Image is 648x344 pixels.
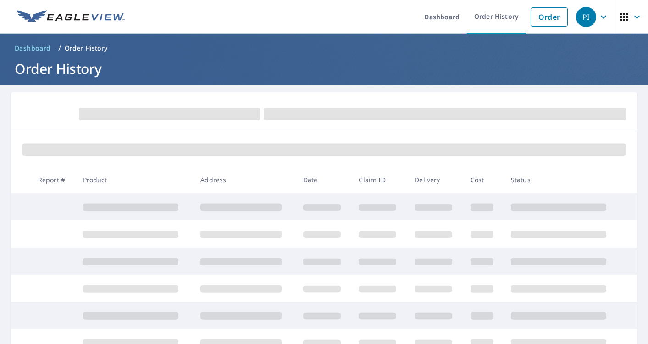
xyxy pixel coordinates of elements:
[193,166,296,193] th: Address
[17,10,125,24] img: EV Logo
[15,44,51,53] span: Dashboard
[531,7,568,27] a: Order
[463,166,504,193] th: Cost
[31,166,76,193] th: Report #
[407,166,463,193] th: Delivery
[296,166,352,193] th: Date
[11,41,55,56] a: Dashboard
[76,166,194,193] th: Product
[11,59,637,78] h1: Order History
[58,43,61,54] li: /
[504,166,621,193] th: Status
[576,7,596,27] div: PI
[351,166,407,193] th: Claim ID
[11,41,637,56] nav: breadcrumb
[65,44,108,53] p: Order History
